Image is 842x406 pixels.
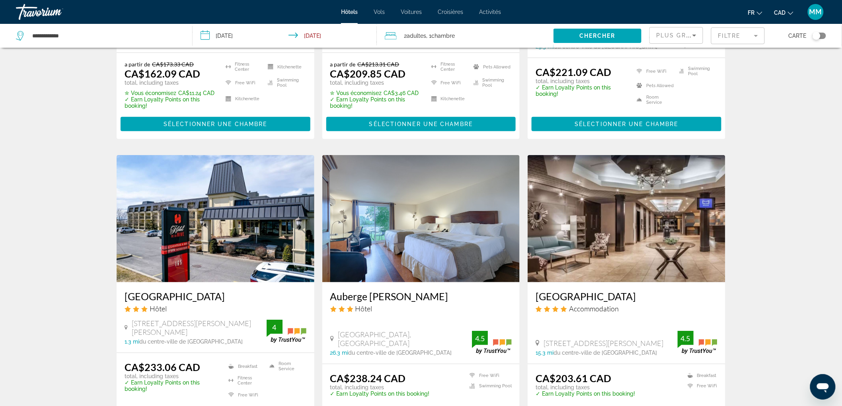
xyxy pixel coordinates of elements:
span: Chambre [431,33,455,39]
a: Hôtels [341,9,358,15]
p: CA$3.46 CAD [330,90,421,96]
li: Free WiFi [224,390,265,400]
button: User Menu [805,4,826,20]
button: Change language [748,7,762,18]
button: Sélectionner une chambre [532,117,721,131]
div: 3 star Hotel [330,304,512,313]
p: total, including taxes [125,80,216,86]
img: trustyou-badge.svg [678,331,717,354]
span: 15.3 mi [536,350,554,356]
button: Travelers: 2 adults, 0 children [377,24,554,48]
li: Fitness Center [427,61,470,73]
img: Hotel image [117,155,314,282]
ins: CA$209.85 CAD [330,68,406,80]
ins: CA$233.06 CAD [125,361,200,373]
li: Kitchenette [222,93,264,105]
h3: [GEOGRAPHIC_DATA] [125,290,306,302]
span: 2 [404,30,426,41]
span: Sélectionner une chambre [369,121,473,127]
button: Sélectionner une chambre [326,117,516,131]
ins: CA$162.09 CAD [125,68,200,80]
img: trustyou-badge.svg [267,320,306,343]
ins: CA$203.61 CAD [536,372,611,384]
ins: CA$238.24 CAD [330,372,406,384]
span: Carte [789,30,807,41]
span: Adultes [407,33,426,39]
button: Chercher [554,29,642,43]
li: Swimming Pool [466,383,512,390]
span: [GEOGRAPHIC_DATA], [GEOGRAPHIC_DATA] [338,330,472,348]
p: CA$11.24 CAD [125,90,216,96]
ins: CA$221.09 CAD [536,66,611,78]
span: du centre-ville de [GEOGRAPHIC_DATA] [554,350,657,356]
a: Voitures [401,9,422,15]
a: Activités [479,9,501,15]
p: ✓ Earn Loyalty Points on this booking! [536,390,635,397]
a: [GEOGRAPHIC_DATA] [536,290,717,302]
p: ✓ Earn Loyalty Points on this booking! [125,96,216,109]
span: ✮ Vous économisez [125,90,176,96]
span: 1.3 mi [125,338,139,345]
li: Fitness Center [222,61,264,73]
a: Hotel image [322,155,520,282]
del: CA$213.31 CAD [358,61,400,68]
li: Free WiFi [222,77,264,89]
span: Chercher [579,33,616,39]
a: Auberge [PERSON_NAME] [330,290,512,302]
p: ✓ Earn Loyalty Points on this booking! [330,96,421,109]
span: Hôtel [355,304,372,313]
span: du centre-ville de [GEOGRAPHIC_DATA] [139,338,243,345]
div: 3 star Hotel [125,304,306,313]
button: Toggle map [807,32,826,39]
li: Free WiFi [427,77,470,89]
span: 26.3 mi [330,350,349,356]
a: Travorium [16,2,96,22]
span: du centre-ville de [GEOGRAPHIC_DATA] [349,350,452,356]
span: a partir de [125,61,150,68]
button: Change currency [774,7,793,18]
button: Filter [711,27,765,45]
li: Swimming Pool [675,66,717,76]
span: Sélectionner une chambre [575,121,678,127]
li: Free WiFi [633,66,675,76]
div: 4.5 [678,334,694,343]
button: Sélectionner une chambre [121,117,310,131]
a: Croisières [438,9,463,15]
p: ✓ Earn Loyalty Points on this booking! [330,390,430,397]
a: Sélectionner une chambre [532,118,721,127]
a: Sélectionner une chambre [326,118,516,127]
div: 4 star Accommodation [536,304,717,313]
span: [STREET_ADDRESS][PERSON_NAME] [544,339,663,348]
span: CAD [774,10,786,16]
p: total, including taxes [330,384,430,390]
p: ✓ Earn Loyalty Points on this booking! [125,379,218,392]
li: Fitness Center [224,375,265,386]
a: Vols [374,9,385,15]
li: Pets Allowed [633,80,675,91]
li: Kitchenette [427,93,470,105]
li: Free WiFi [684,383,717,390]
span: Hôtel [150,304,167,313]
span: [STREET_ADDRESS][PERSON_NAME][PERSON_NAME] [132,319,267,336]
li: Room Service [633,95,675,105]
li: Kitchenette [264,61,306,73]
span: Sélectionner une chambre [164,121,267,127]
p: total, including taxes [125,373,218,379]
li: Free WiFi [466,372,512,379]
img: trustyou-badge.svg [472,331,512,354]
del: CA$173.33 CAD [152,61,194,68]
span: MM [809,8,822,16]
span: a partir de [330,61,356,68]
a: Hotel image [528,155,725,282]
p: total, including taxes [330,80,421,86]
span: ✮ Vous économisez [330,90,382,96]
span: Accommodation [569,304,619,313]
p: ✓ Earn Loyalty Points on this booking! [536,84,627,97]
span: , 1 [426,30,455,41]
